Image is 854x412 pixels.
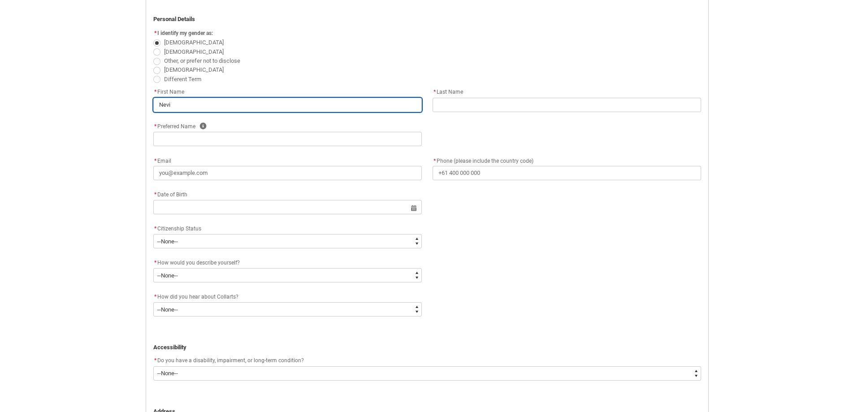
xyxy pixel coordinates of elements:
abbr: required [434,158,436,164]
abbr: required [434,89,436,95]
label: Phone (please include the country code) [433,155,537,165]
label: Email [153,155,175,165]
span: Citizenship Status [157,226,201,232]
abbr: required [154,30,156,36]
span: [DEMOGRAPHIC_DATA] [164,48,224,55]
span: How did you hear about Collarts? [157,294,238,300]
span: Preferred Name [153,123,195,130]
strong: Personal Details [153,16,195,22]
span: [DEMOGRAPHIC_DATA] [164,66,224,73]
span: Different Term [164,76,201,82]
span: Do you have a disability, impairment, or long-term condition? [157,357,304,364]
abbr: required [154,191,156,198]
span: [DEMOGRAPHIC_DATA] [164,39,224,46]
strong: Accessibility [153,344,186,351]
input: you@example.com [153,166,422,180]
abbr: required [154,158,156,164]
abbr: required [154,260,156,266]
abbr: required [154,357,156,364]
span: Date of Birth [153,191,187,198]
span: Other, or prefer not to disclose [164,57,240,64]
abbr: required [154,89,156,95]
span: I identify my gender as: [157,30,213,36]
span: Last Name [433,89,463,95]
abbr: required [154,123,156,130]
abbr: required [154,226,156,232]
abbr: required [154,294,156,300]
input: +61 400 000 000 [433,166,701,180]
span: How would you describe yourself? [157,260,240,266]
span: First Name [153,89,184,95]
